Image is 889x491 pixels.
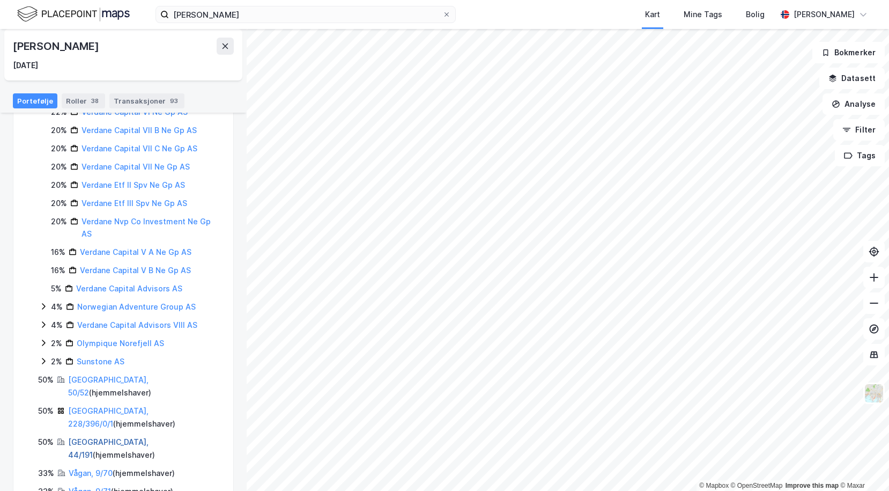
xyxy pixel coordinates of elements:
[731,482,783,489] a: OpenStreetMap
[38,436,54,449] div: 50%
[82,180,185,189] a: Verdane Etf II Spv Ne Gp AS
[76,284,182,293] a: Verdane Capital Advisors AS
[13,38,101,55] div: [PERSON_NAME]
[68,375,149,397] a: [GEOGRAPHIC_DATA], 50/52
[794,8,855,21] div: [PERSON_NAME]
[864,383,884,404] img: Z
[169,6,442,23] input: Søk på adresse, matrikkel, gårdeiere, leietakere eller personer
[77,320,197,329] a: Verdane Capital Advisors VIII AS
[51,215,67,228] div: 20%
[109,93,184,108] div: Transaksjoner
[51,246,65,259] div: 16%
[833,119,885,141] button: Filter
[684,8,722,21] div: Mine Tags
[645,8,660,21] div: Kart
[168,96,180,106] div: 93
[77,357,124,366] a: Sunstone AS
[62,93,105,108] div: Roller
[51,124,67,137] div: 20%
[69,468,113,478] a: Vågan, 9/70
[77,302,196,311] a: Norwegian Adventure Group AS
[51,179,67,192] div: 20%
[812,42,885,63] button: Bokmerker
[51,319,63,332] div: 4%
[51,301,63,313] div: 4%
[51,160,67,173] div: 20%
[82,199,187,208] a: Verdane Etf III Spv Ne Gp AS
[38,467,54,480] div: 33%
[77,339,164,348] a: Olympique Norefjell AS
[68,406,149,428] a: [GEOGRAPHIC_DATA], 228/396/0/1
[68,436,220,461] div: ( hjemmelshaver )
[51,197,67,210] div: 20%
[51,142,67,155] div: 20%
[80,266,191,275] a: Verdane Capital V B Ne Gp AS
[68,373,220,399] div: ( hjemmelshaver )
[835,145,885,166] button: Tags
[69,467,175,480] div: ( hjemmelshaver )
[82,144,197,153] a: Verdane Capital VII C Ne Gp AS
[51,264,65,277] div: 16%
[82,217,211,239] a: Verdane Nvp Co Investment Ne Gp AS
[819,68,885,89] button: Datasett
[82,126,197,135] a: Verdane Capital VII B Ne Gp AS
[51,337,62,350] div: 2%
[17,5,130,24] img: logo.f888ab2527a4732fd821a326f86c7f29.svg
[38,405,54,417] div: 50%
[51,282,62,295] div: 5%
[38,373,54,386] div: 50%
[699,482,729,489] a: Mapbox
[13,59,38,72] div: [DATE]
[746,8,765,21] div: Bolig
[68,405,220,430] div: ( hjemmelshaver )
[13,93,57,108] div: Portefølje
[51,355,62,368] div: 2%
[835,439,889,491] iframe: Chat Widget
[786,482,839,489] a: Improve this map
[68,437,149,459] a: [GEOGRAPHIC_DATA], 44/191
[82,162,190,171] a: Verdane Capital VII Ne Gp AS
[82,107,188,116] a: Verdane Capital VI Ne Gp AS
[80,247,191,257] a: Verdane Capital V A Ne Gp AS
[823,93,885,115] button: Analyse
[89,96,101,106] div: 38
